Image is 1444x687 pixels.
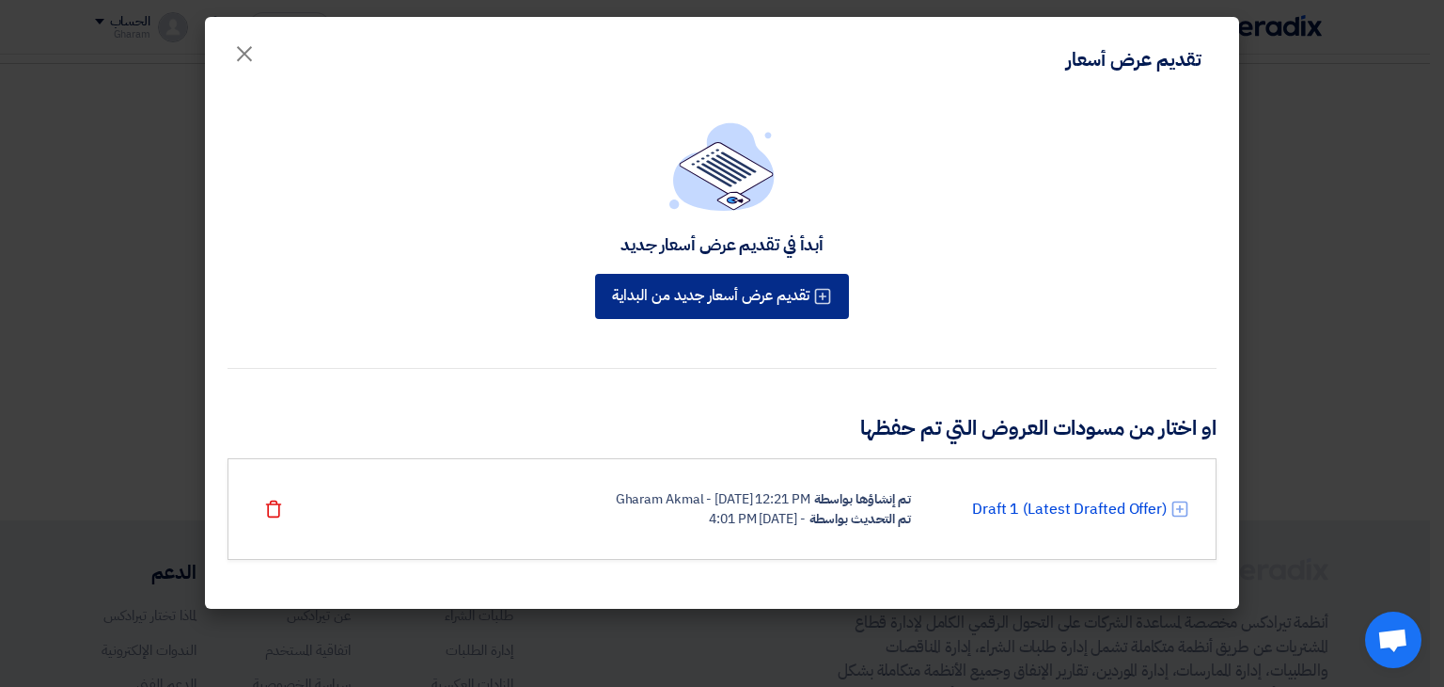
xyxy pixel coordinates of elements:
div: تم إنشاؤها بواسطة [814,489,911,509]
div: تم التحديث بواسطة [809,509,911,529]
div: Gharam Akmal - [DATE] 12:21 PM [616,489,810,509]
button: Close [218,30,271,68]
button: تقديم عرض أسعار جديد من البداية [595,274,849,319]
a: Open chat [1365,612,1421,668]
div: أبدأ في تقديم عرض أسعار جديد [620,233,824,255]
span: × [233,24,256,81]
h3: او اختار من مسودات العروض التي تم حفظها [228,414,1216,443]
a: Draft 1 (Latest Drafted Offer) [972,498,1167,520]
img: empty_state_list.svg [669,122,775,211]
div: تقديم عرض أسعار [1066,45,1201,73]
div: - [DATE] 4:01 PM [709,509,805,529]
